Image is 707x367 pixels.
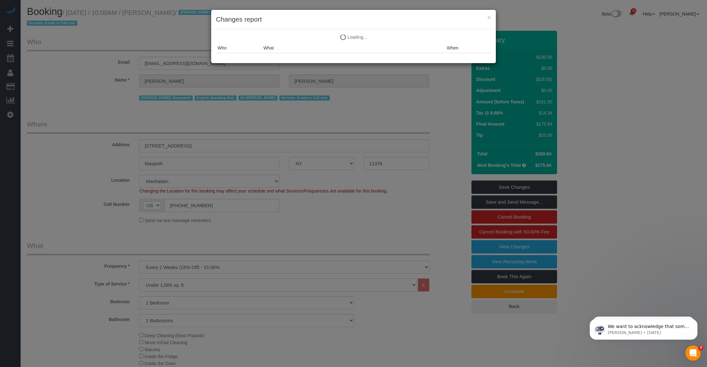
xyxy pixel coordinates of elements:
button: × [487,14,491,21]
span: We want to acknowledge that some users may be experiencing lag or slower performance in our softw... [28,18,109,105]
th: When [445,43,491,53]
p: Message from Ellie, sent 1w ago [28,24,109,30]
th: What [262,43,445,53]
th: Who [216,43,262,53]
sui-modal: Changes report [211,10,496,63]
iframe: Intercom notifications message [580,305,707,350]
p: Loading... [216,34,491,40]
span: 7 [698,345,704,351]
iframe: Intercom live chat [685,345,701,361]
h3: Changes report [216,15,491,24]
